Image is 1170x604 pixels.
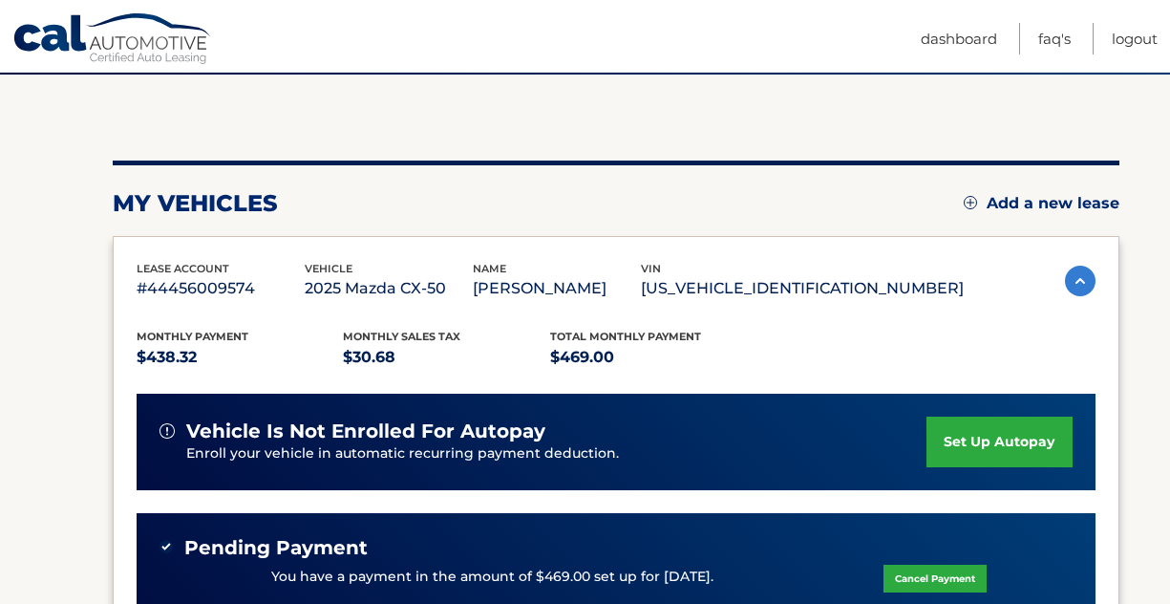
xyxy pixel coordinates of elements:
[921,23,997,54] a: Dashboard
[883,565,987,593] a: Cancel Payment
[137,262,229,275] span: lease account
[305,275,473,302] p: 2025 Mazda CX-50
[271,567,713,588] p: You have a payment in the amount of $469.00 set up for [DATE].
[137,344,344,371] p: $438.32
[305,262,352,275] span: vehicle
[343,330,460,343] span: Monthly sales Tax
[641,262,661,275] span: vin
[964,194,1119,213] a: Add a new lease
[160,423,175,439] img: alert-white.svg
[1038,23,1071,54] a: FAQ's
[926,417,1072,467] a: set up autopay
[137,330,248,343] span: Monthly Payment
[641,275,964,302] p: [US_VEHICLE_IDENTIFICATION_NUMBER]
[473,262,506,275] span: name
[964,196,977,209] img: add.svg
[184,536,368,560] span: Pending Payment
[12,12,213,68] a: Cal Automotive
[137,275,305,302] p: #44456009574
[186,443,927,464] p: Enroll your vehicle in automatic recurring payment deduction.
[473,275,641,302] p: [PERSON_NAME]
[1065,266,1096,296] img: accordion-active.svg
[160,540,173,553] img: check-green.svg
[550,344,757,371] p: $469.00
[343,344,550,371] p: $30.68
[1112,23,1158,54] a: Logout
[113,189,278,218] h2: my vehicles
[186,420,545,443] span: vehicle is not enrolled for autopay
[550,330,701,343] span: Total Monthly Payment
